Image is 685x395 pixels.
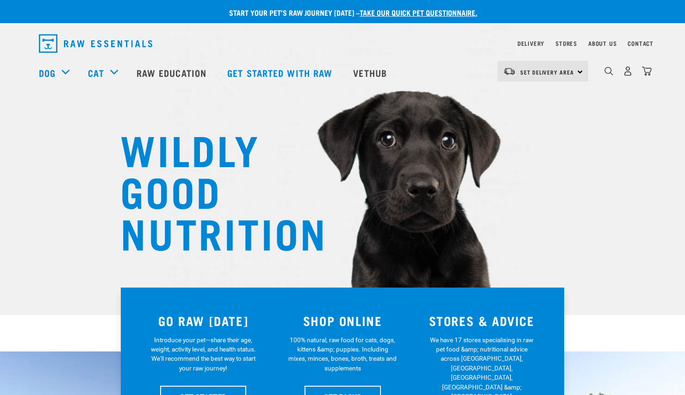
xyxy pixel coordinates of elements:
[417,313,546,328] h3: STORES & ADVICE
[520,70,574,74] span: Set Delivery Area
[628,42,654,45] a: Contact
[127,54,218,91] a: Raw Education
[604,67,613,75] img: home-icon-1@2x.png
[288,335,397,373] p: 100% natural, raw food for cats, dogs, kittens &amp; puppies. Including mixes, minces, bones, bro...
[555,42,577,45] a: Stores
[120,127,305,252] h1: WILDLY GOOD NUTRITION
[360,10,477,14] a: take our quick pet questionnaire.
[588,42,616,45] a: About Us
[39,34,152,53] img: Raw Essentials Logo
[279,313,407,328] h3: SHOP ONLINE
[139,313,268,328] h3: GO RAW [DATE]
[344,54,399,91] a: Vethub
[149,335,258,373] p: Introduce your pet—share their age, weight, activity level, and health status. We'll recommend th...
[623,66,633,76] img: user.png
[642,66,652,76] img: home-icon@2x.png
[517,42,544,45] a: Delivery
[31,31,654,56] nav: dropdown navigation
[39,66,56,80] a: Dog
[88,66,104,80] a: Cat
[218,54,344,91] a: Get started with Raw
[503,67,516,75] img: van-moving.png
